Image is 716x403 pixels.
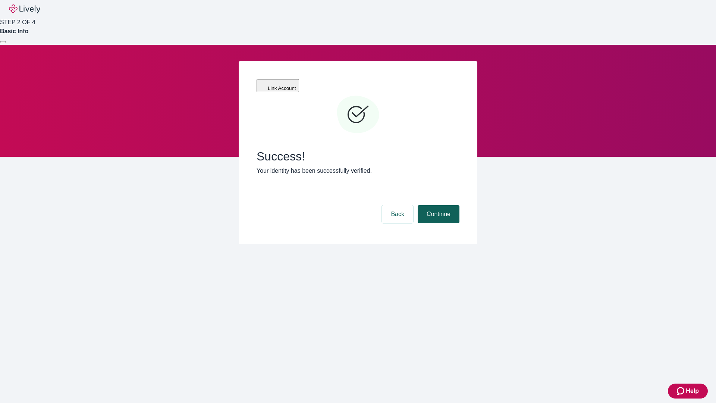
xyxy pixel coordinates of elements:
p: Your identity has been successfully verified. [257,166,459,175]
svg: Checkmark icon [336,93,380,137]
img: Lively [9,4,40,13]
span: Success! [257,149,459,163]
button: Link Account [257,79,299,92]
span: Help [686,387,699,396]
button: Continue [418,205,459,223]
button: Zendesk support iconHelp [668,384,708,399]
svg: Zendesk support icon [677,387,686,396]
button: Back [382,205,413,223]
